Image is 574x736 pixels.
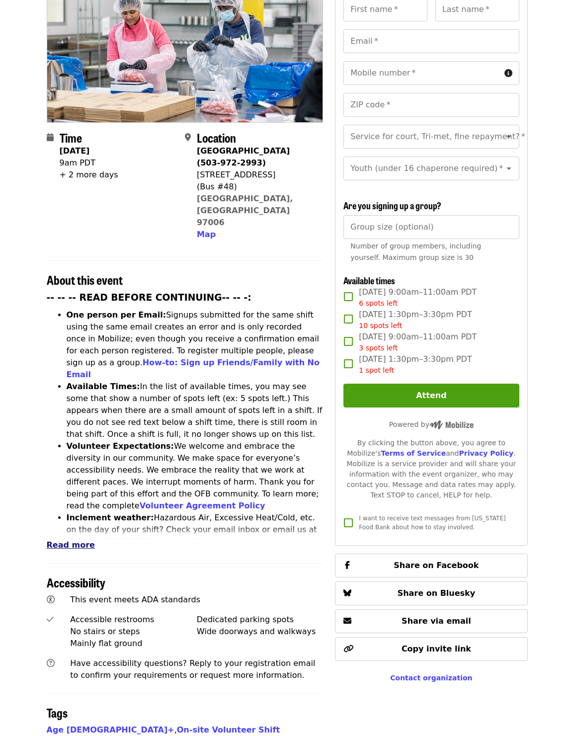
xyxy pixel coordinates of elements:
strong: -- -- -- READ BEFORE CONTINUING-- -- -: [47,292,251,303]
span: About this event [47,271,123,288]
button: Map [197,229,216,241]
span: Number of group members, including yourself. Maximum group size is 30 [350,242,481,261]
div: No stairs or steps [70,626,197,638]
i: universal-access icon [47,595,55,604]
a: How-to: Sign up Friends/Family with No Email [67,358,320,379]
span: Accessibility [47,573,105,591]
i: question-circle icon [47,658,55,668]
span: Have accessibility questions? Reply to your registration email to confirm your requirements or re... [70,658,315,680]
span: 1 spot left [359,366,394,374]
div: [STREET_ADDRESS] [197,169,315,181]
a: Privacy Policy [459,449,513,457]
span: [DATE] 1:30pm–3:30pm PDT [359,353,472,376]
span: 3 spots left [359,344,398,352]
span: Share on Facebook [394,561,479,570]
span: [DATE] 9:00am–11:00am PDT [359,331,477,353]
strong: One person per Email: [67,310,166,320]
li: We welcome and embrace the diversity in our community. We make space for everyone’s accessibility... [67,440,324,512]
span: 6 spots left [359,299,398,307]
input: [object Object] [343,215,519,239]
div: (Bus #48) [197,181,315,193]
a: Volunteer Agreement Policy [140,501,265,510]
button: Attend [343,384,519,408]
input: ZIP code [343,93,519,117]
div: Dedicated parking spots [197,614,324,626]
i: map-marker-alt icon [185,133,191,142]
span: Available times [343,274,395,287]
span: Powered by [389,420,474,428]
a: Age [DEMOGRAPHIC_DATA]+ [47,725,174,735]
span: Time [60,129,82,146]
strong: Volunteer Expectations: [67,441,174,451]
strong: [DATE] [60,146,90,156]
i: circle-info icon [504,69,512,78]
span: Share on Bluesky [398,588,476,598]
button: Share on Bluesky [335,581,527,605]
li: In the list of available times, you may see some that show a number of spots left (ex: 5 spots le... [67,381,324,440]
span: Tags [47,704,68,721]
a: [GEOGRAPHIC_DATA], [GEOGRAPHIC_DATA] 97006 [197,194,293,227]
button: Read more [47,539,95,551]
strong: Available Times: [67,382,140,391]
span: Read more [47,540,95,550]
div: Accessible restrooms [70,614,197,626]
span: Location [197,129,236,146]
button: Open [502,130,516,144]
i: check icon [47,615,54,624]
span: Share via email [402,616,471,626]
div: 9am PDT [60,157,118,169]
div: Wide doorways and walkways [197,626,324,638]
button: Copy invite link [335,637,527,661]
span: Are you signing up a group? [343,199,441,212]
li: Hazardous Air, Excessive Heat/Cold, etc. on the day of your shift? Check your email inbox or emai... [67,512,324,572]
span: [DATE] 9:00am–11:00am PDT [359,286,477,309]
button: Open [502,162,516,175]
strong: [GEOGRAPHIC_DATA] (503-972-2993) [197,146,290,167]
span: [DATE] 1:30pm–3:30pm PDT [359,309,472,331]
span: I want to receive text messages from [US_STATE] Food Bank about how to stay involved. [359,515,505,531]
div: Mainly flat ground [70,638,197,650]
button: Share via email [335,609,527,633]
input: Email [343,29,519,53]
span: This event meets ADA standards [70,595,200,604]
div: By clicking the button above, you agree to Mobilize's and . Mobilize is a service provider and wi... [343,438,519,500]
li: Signups submitted for the same shift using the same email creates an error and is only recorded o... [67,309,324,381]
a: On-site Volunteer Shift [177,725,280,735]
span: 10 spots left [359,322,402,329]
strong: Inclement weather: [67,513,154,522]
i: calendar icon [47,133,54,142]
div: + 2 more days [60,169,118,181]
span: , [47,725,177,735]
a: Contact organization [390,674,472,682]
button: Share on Facebook [335,554,527,577]
span: Copy invite link [402,644,471,654]
input: Mobile number [343,61,500,85]
a: Terms of Service [381,449,446,457]
img: Powered by Mobilize [429,420,474,429]
span: Map [197,230,216,239]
